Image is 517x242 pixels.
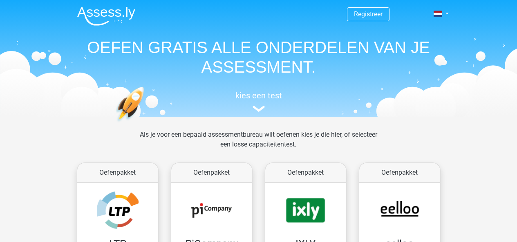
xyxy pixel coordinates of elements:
[116,87,176,160] img: oefenen
[253,106,265,112] img: assessment
[71,91,447,112] a: kies een test
[354,10,383,18] a: Registreer
[71,91,447,100] h5: kies een test
[133,130,384,159] div: Als je voor een bepaald assessmentbureau wilt oefenen kies je die hier, of selecteer een losse ca...
[77,7,135,26] img: Assessly
[71,38,447,77] h1: OEFEN GRATIS ALLE ONDERDELEN VAN JE ASSESSMENT.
